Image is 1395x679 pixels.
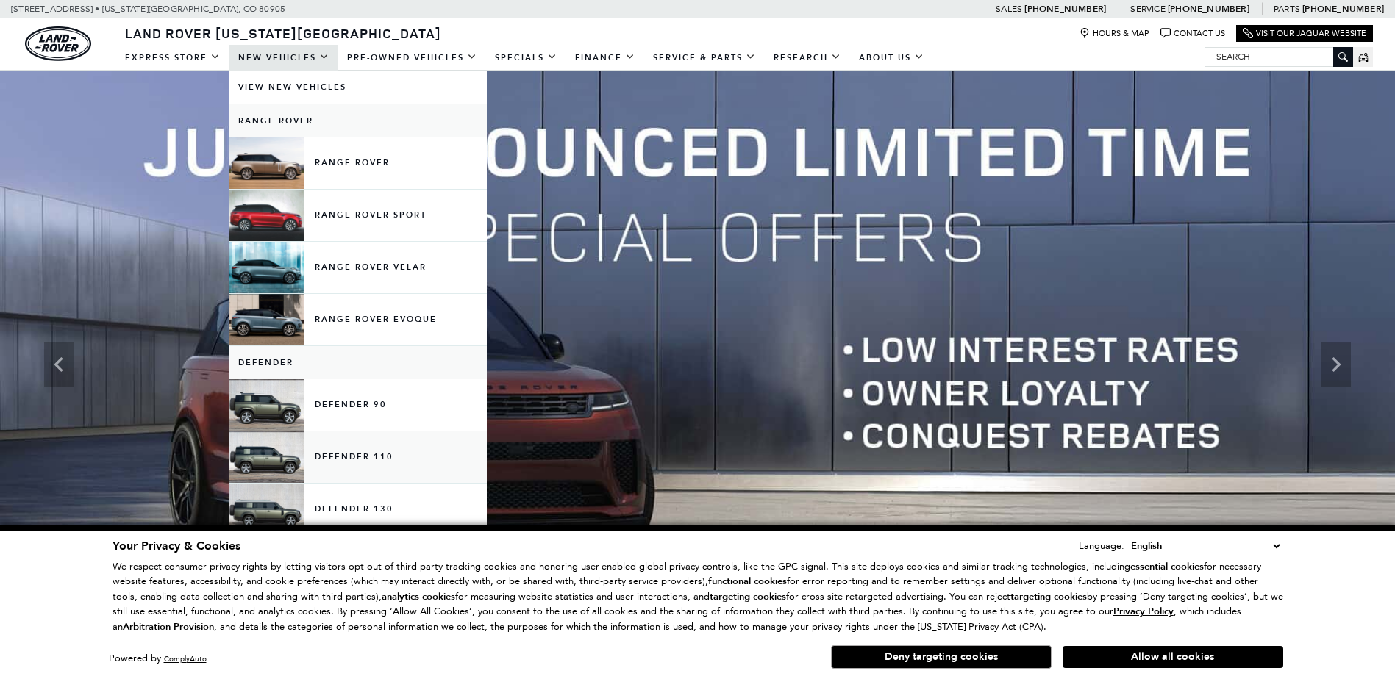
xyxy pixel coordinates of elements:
[1113,605,1174,618] u: Privacy Policy
[125,24,441,42] span: Land Rover [US_STATE][GEOGRAPHIC_DATA]
[1063,646,1283,668] button: Allow all cookies
[116,24,450,42] a: Land Rover [US_STATE][GEOGRAPHIC_DATA]
[1010,590,1087,603] strong: targeting cookies
[996,4,1022,14] span: Sales
[1080,28,1149,39] a: Hours & Map
[229,242,487,293] a: Range Rover Velar
[113,538,240,554] span: Your Privacy & Cookies
[1024,3,1106,15] a: [PHONE_NUMBER]
[1302,3,1384,15] a: [PHONE_NUMBER]
[850,45,933,71] a: About Us
[25,26,91,61] a: land-rover
[229,294,487,345] a: Range Rover Evoque
[566,45,644,71] a: Finance
[382,590,455,603] strong: analytics cookies
[229,104,487,137] a: Range Rover
[1205,48,1352,65] input: Search
[25,26,91,61] img: Land Rover
[1130,4,1165,14] span: Service
[1321,342,1351,387] div: Next
[113,559,1283,635] p: We respect consumer privacy rights by letting visitors opt out of third-party tracking cookies an...
[229,45,338,71] a: New Vehicles
[1160,28,1225,39] a: Contact Us
[765,45,850,71] a: Research
[1243,28,1366,39] a: Visit Our Jaguar Website
[1168,3,1249,15] a: [PHONE_NUMBER]
[11,4,285,14] a: [STREET_ADDRESS] • [US_STATE][GEOGRAPHIC_DATA], CO 80905
[229,346,487,379] a: Defender
[229,190,487,241] a: Range Rover Sport
[229,379,487,431] a: Defender 90
[44,342,74,387] div: Previous
[116,45,933,71] nav: Main Navigation
[229,71,487,104] a: View New Vehicles
[229,431,487,483] a: Defender 110
[708,575,787,588] strong: functional cookies
[116,45,229,71] a: EXPRESS STORE
[1274,4,1300,14] span: Parts
[1127,538,1283,554] select: Language Select
[229,137,487,189] a: Range Rover
[229,484,487,535] a: Defender 130
[486,45,566,71] a: Specials
[164,654,207,664] a: ComplyAuto
[123,620,214,633] strong: Arbitration Provision
[109,654,207,664] div: Powered by
[1113,606,1174,617] a: Privacy Policy
[710,590,786,603] strong: targeting cookies
[831,645,1052,669] button: Deny targeting cookies
[1130,560,1204,573] strong: essential cookies
[338,45,486,71] a: Pre-Owned Vehicles
[644,45,765,71] a: Service & Parts
[1079,541,1124,550] div: Language:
